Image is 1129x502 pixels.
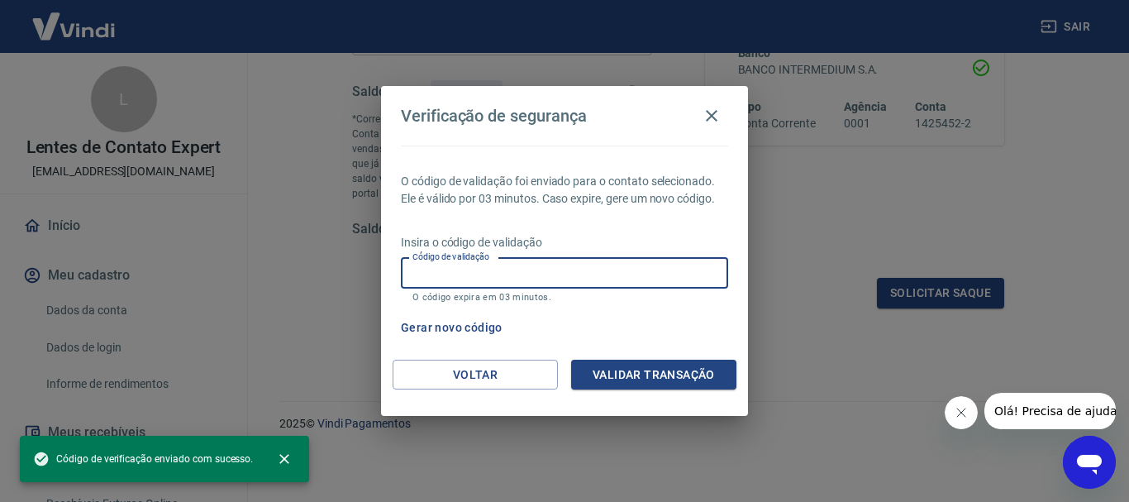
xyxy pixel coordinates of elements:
button: close [266,441,302,477]
button: Gerar novo código [394,313,509,343]
p: O código expira em 03 minutos. [412,292,717,303]
button: Validar transação [571,360,736,390]
h4: Verificação de segurança [401,106,587,126]
span: Código de verificação enviado com sucesso. [33,451,253,467]
p: O código de validação foi enviado para o contato selecionado. Ele é válido por 03 minutos. Caso e... [401,173,728,208]
iframe: Mensagem da empresa [984,393,1116,429]
p: Insira o código de validação [401,234,728,251]
span: Olá! Precisa de ajuda? [10,12,139,25]
iframe: Botão para abrir a janela de mensagens [1063,436,1116,489]
button: Voltar [393,360,558,390]
label: Código de validação [412,251,489,263]
iframe: Fechar mensagem [945,396,978,429]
